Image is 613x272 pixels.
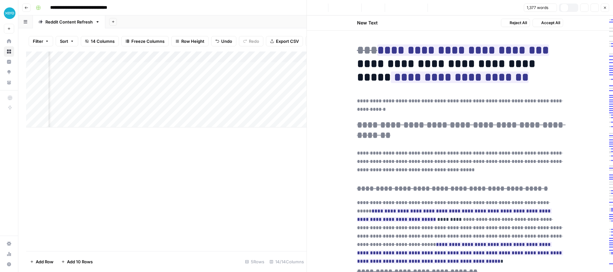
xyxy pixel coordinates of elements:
[4,67,14,77] a: Opportunities
[57,257,97,267] button: Add 10 Rows
[4,77,14,88] a: Your Data
[527,5,548,11] span: 1,377 words
[239,36,263,46] button: Redo
[357,20,378,26] h2: New Text
[4,36,14,46] a: Home
[211,36,236,46] button: Undo
[29,36,53,46] button: Filter
[242,257,267,267] div: 5 Rows
[221,38,232,44] span: Undo
[4,7,15,19] img: XeroOps Logo
[91,38,115,44] span: 14 Columns
[266,36,303,46] button: Export CSV
[181,38,204,44] span: Row Height
[81,36,119,46] button: 14 Columns
[33,15,105,28] a: Reddit Content Refresh
[4,5,14,21] button: Workspace: XeroOps
[45,19,93,25] div: Reddit Content Refresh
[533,19,563,27] button: Accept All
[4,46,14,57] a: Browse
[4,239,14,249] a: Settings
[524,4,557,12] button: 1,377 words
[121,36,169,46] button: Freeze Columns
[171,36,209,46] button: Row Height
[4,249,14,259] a: Usage
[131,38,165,44] span: Freeze Columns
[60,38,68,44] span: Sort
[510,20,527,26] span: Reject All
[33,38,43,44] span: Filter
[501,19,530,27] button: Reject All
[4,57,14,67] a: Insights
[249,38,259,44] span: Redo
[56,36,78,46] button: Sort
[4,259,14,269] button: Help + Support
[541,20,560,26] span: Accept All
[26,257,57,267] button: Add Row
[67,258,93,265] span: Add 10 Rows
[267,257,306,267] div: 14/14 Columns
[276,38,299,44] span: Export CSV
[36,258,53,265] span: Add Row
